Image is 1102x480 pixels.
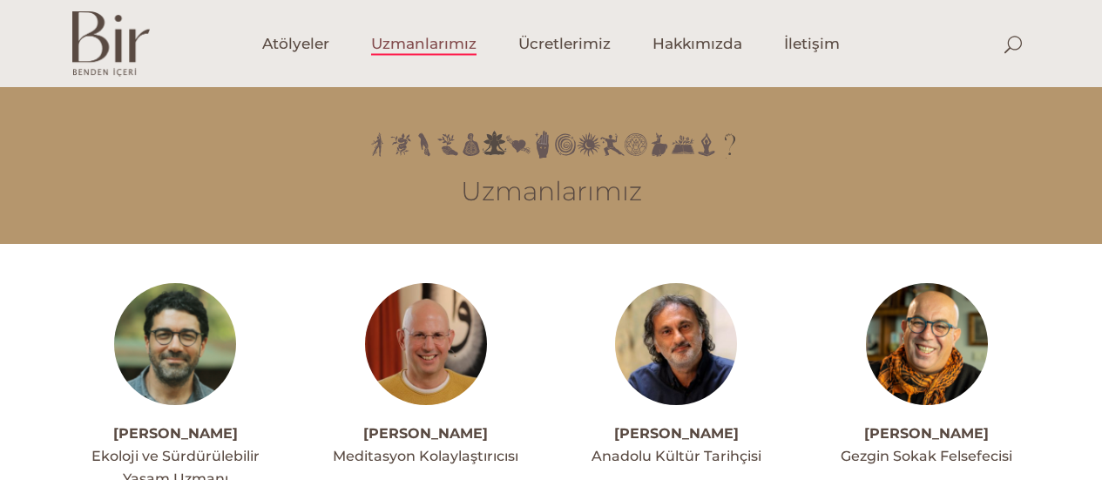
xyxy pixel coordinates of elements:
[113,425,238,442] a: [PERSON_NAME]
[363,425,488,442] a: [PERSON_NAME]
[365,283,487,405] img: meditasyon-ahmet-1-300x300.jpg
[333,448,518,464] span: Meditasyon Kolaylaştırıcısı
[592,448,761,464] span: Anadolu Kültür Tarihçisi
[866,283,988,405] img: alinakiprofil--300x300.jpg
[841,448,1012,464] span: Gezgin Sokak Felsefecisi
[784,34,840,54] span: İletişim
[72,176,1031,207] h3: Uzmanlarımız
[615,283,737,405] img: Ali_Canip_Olgunlu_003_copy-300x300.jpg
[371,34,477,54] span: Uzmanlarımız
[114,283,236,405] img: ahmetacarprofil--300x300.jpg
[652,34,742,54] span: Hakkımızda
[518,34,611,54] span: Ücretlerimiz
[864,425,989,442] a: [PERSON_NAME]
[614,425,739,442] a: [PERSON_NAME]
[262,34,329,54] span: Atölyeler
